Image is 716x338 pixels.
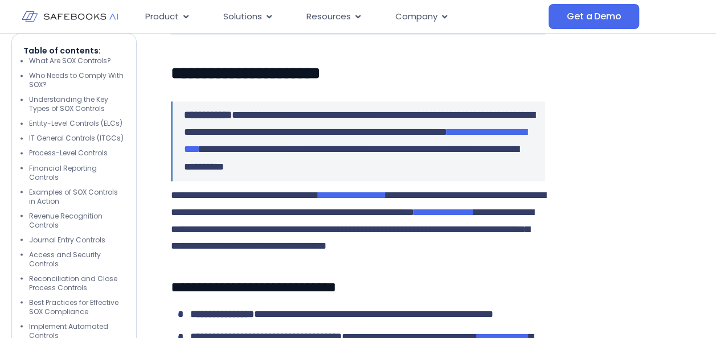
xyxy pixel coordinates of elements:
span: Get a Demo [567,11,621,22]
li: Best Practices for Effective SOX Compliance [29,298,125,316]
li: IT General Controls (ITGCs) [29,134,125,143]
div: Menu Toggle [136,6,549,28]
nav: Menu [136,6,549,28]
li: Revenue Recognition Controls [29,212,125,230]
li: Process-Level Controls [29,149,125,158]
span: Solutions [223,10,262,23]
li: Access and Security Controls [29,250,125,269]
li: Who Needs to Comply With SOX? [29,72,125,90]
li: Journal Entry Controls [29,236,125,245]
li: What Are SOX Controls? [29,57,125,66]
span: Resources [306,10,351,23]
span: Product [145,10,179,23]
li: Examples of SOX Controls in Action [29,188,125,206]
span: Company [395,10,437,23]
li: Financial Reporting Controls [29,164,125,182]
li: Entity-Level Controls (ELCs) [29,119,125,129]
li: Reconciliation and Close Process Controls [29,274,125,292]
p: Table of contents: [23,46,125,57]
li: Understanding the Key Types of SOX Controls [29,96,125,114]
a: Get a Demo [549,4,639,29]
